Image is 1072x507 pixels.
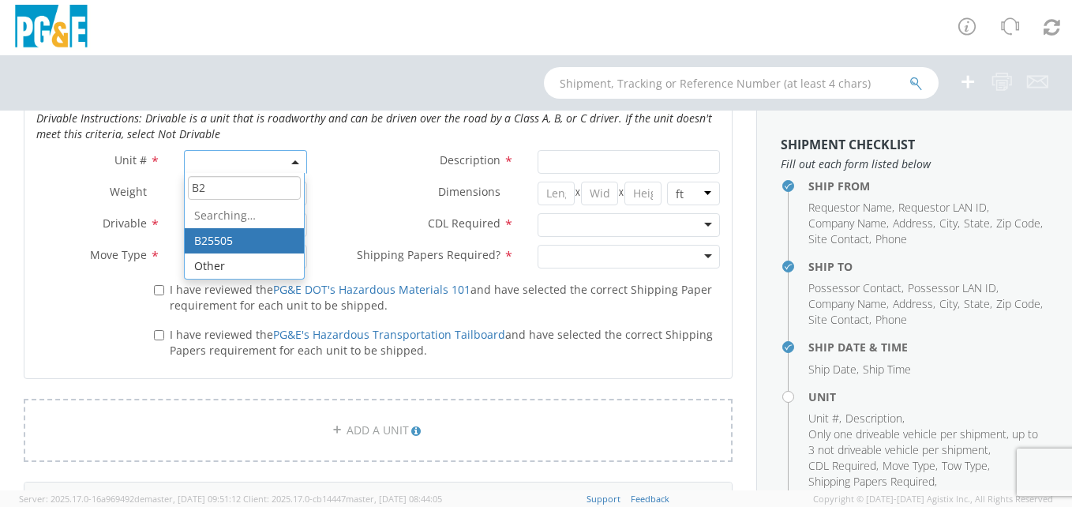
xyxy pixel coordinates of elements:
span: X [575,182,581,205]
span: Dimensions [438,184,500,199]
span: Zip Code [996,216,1040,231]
li: , [808,231,871,247]
li: , [942,458,990,474]
input: Shipment, Tracking or Reference Number (at least 4 chars) [544,67,939,99]
span: Requestor LAN ID [898,200,987,215]
span: Ship Time [863,362,911,377]
span: Copyright © [DATE]-[DATE] Agistix Inc., All Rights Reserved [813,493,1053,505]
li: , [908,280,999,296]
span: Phone [875,231,907,246]
strong: Shipment Checklist [781,136,915,153]
li: , [845,411,905,426]
h4: Ship Date & Time [808,341,1048,353]
li: , [939,216,960,231]
a: PG&E's Hazardous Transportation Tailboard [273,327,505,342]
li: , [808,200,894,216]
span: Ship Date [808,362,856,377]
i: Drivable Instructions: Drivable is a unit that is roadworthy and can be driven over the road by a... [36,111,712,141]
li: , [964,216,992,231]
li: , [898,200,989,216]
span: Site Contact [808,231,869,246]
span: Description [440,152,500,167]
span: Shipping Papers Required? [357,247,500,262]
span: Weight [110,184,147,199]
span: Server: 2025.17.0-16a969492de [19,493,241,505]
li: , [808,362,859,377]
input: Width [581,182,618,205]
span: Shipping Papers Required [808,474,935,489]
span: Requestor Name [808,200,892,215]
span: Company Name [808,216,886,231]
li: , [939,296,960,312]
img: pge-logo-06675f144f4cfa6a6814.png [12,5,91,51]
a: Feedback [631,493,669,505]
input: Length [538,182,575,205]
span: Fill out each form listed below [781,156,1048,172]
span: Drivable [103,216,147,231]
span: Possessor Contact [808,280,901,295]
span: Zip Code [996,296,1040,311]
li: , [808,216,889,231]
span: City [939,216,958,231]
span: I have reviewed the and have selected the correct Shipping Paper requirement for each unit to be ... [170,282,712,313]
span: CDL Required [428,216,500,231]
li: , [808,296,889,312]
li: , [893,216,935,231]
span: I have reviewed the and have selected the correct Shipping Papers requirement for each unit to be... [170,327,713,358]
span: Address [893,216,933,231]
span: X [618,182,624,205]
span: Address [893,296,933,311]
span: Only one driveable vehicle per shipment, up to 3 not driveable vehicle per shipment [808,426,1038,457]
li: , [808,458,879,474]
span: Move Type [90,247,147,262]
li: , [808,312,871,328]
span: Client: 2025.17.0-cb14447 [243,493,442,505]
li: , [808,426,1044,458]
a: ADD A UNIT [24,399,733,462]
a: Support [587,493,620,505]
li: , [893,296,935,312]
li: , [964,296,992,312]
a: PG&E DOT's Hazardous Materials 101 [273,282,470,297]
span: Site Contact [808,312,869,327]
h4: Ship To [808,261,1048,272]
span: Unit # [808,411,839,426]
li: B25505 [185,228,305,253]
span: master, [DATE] 08:44:05 [346,493,442,505]
span: Description [845,411,902,426]
li: Searching… [185,203,305,228]
span: Unit # [114,152,147,167]
span: master, [DATE] 09:51:12 [144,493,241,505]
li: Other [185,253,305,279]
span: Possessor LAN ID [908,280,996,295]
li: , [808,411,841,426]
li: , [996,216,1043,231]
span: Phone [875,312,907,327]
li: , [808,280,904,296]
span: CDL Required [808,458,876,473]
span: Tow Type [942,458,988,473]
input: Height [624,182,662,205]
li: , [996,296,1043,312]
li: , [883,458,938,474]
span: State [964,216,990,231]
li: , [808,474,937,490]
span: Move Type [883,458,935,473]
span: State [964,296,990,311]
h4: Unit [808,391,1048,403]
span: City [939,296,958,311]
input: I have reviewed thePG&E DOT's Hazardous Materials 101and have selected the correct Shipping Paper... [154,285,164,295]
input: I have reviewed thePG&E's Hazardous Transportation Tailboardand have selected the correct Shippin... [154,330,164,340]
h4: Ship From [808,180,1048,192]
span: Company Name [808,296,886,311]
